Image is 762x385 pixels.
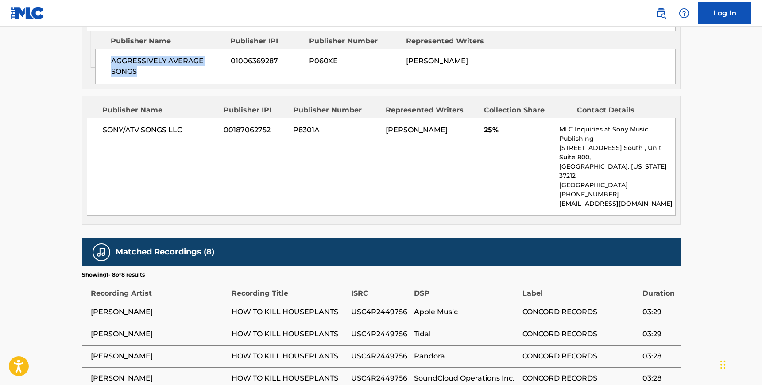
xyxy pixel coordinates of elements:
[91,329,227,339] span: [PERSON_NAME]
[91,307,227,317] span: [PERSON_NAME]
[82,271,145,279] p: Showing 1 - 8 of 8 results
[351,307,410,317] span: USC4R2449756
[96,247,107,258] img: Matched Recordings
[11,7,45,19] img: MLC Logo
[522,373,638,384] span: CONCORD RECORDS
[91,373,227,384] span: [PERSON_NAME]
[642,329,676,339] span: 03:29
[522,307,638,317] span: CONCORD RECORDS
[102,105,217,115] div: Publisher Name
[642,279,676,299] div: Duration
[698,2,751,24] a: Log In
[559,143,675,162] p: [STREET_ADDRESS] South , Unit Suite 800,
[351,329,410,339] span: USC4R2449756
[232,307,347,317] span: HOW TO KILL HOUSEPLANTS
[91,279,227,299] div: Recording Artist
[293,125,379,135] span: P8301A
[559,190,675,199] p: [PHONE_NUMBER]
[232,279,347,299] div: Recording Title
[351,351,410,362] span: USC4R2449756
[642,307,676,317] span: 03:29
[522,279,638,299] div: Label
[414,373,518,384] span: SoundCloud Operations Inc.
[309,36,399,46] div: Publisher Number
[559,181,675,190] p: [GEOGRAPHIC_DATA]
[116,247,214,257] h5: Matched Recordings (8)
[652,4,670,22] a: Public Search
[559,162,675,181] p: [GEOGRAPHIC_DATA], [US_STATE] 37212
[386,126,448,134] span: [PERSON_NAME]
[720,351,726,378] div: Drag
[577,105,663,115] div: Contact Details
[351,373,410,384] span: USC4R2449756
[484,125,553,135] span: 25%
[406,36,496,46] div: Represented Writers
[414,329,518,339] span: Tidal
[230,36,302,46] div: Publisher IPI
[224,105,286,115] div: Publisher IPI
[224,125,286,135] span: 00187062752
[656,8,666,19] img: search
[232,373,347,384] span: HOW TO KILL HOUSEPLANTS
[111,56,224,77] span: AGGRESSIVELY AVERAGE SONGS
[718,343,762,385] iframe: Chat Widget
[522,351,638,362] span: CONCORD RECORDS
[293,105,379,115] div: Publisher Number
[675,4,693,22] div: Help
[559,199,675,208] p: [EMAIL_ADDRESS][DOMAIN_NAME]
[386,105,477,115] div: Represented Writers
[309,56,399,66] span: P060XE
[232,351,347,362] span: HOW TO KILL HOUSEPLANTS
[414,279,518,299] div: DSP
[103,125,217,135] span: SONY/ATV SONGS LLC
[642,373,676,384] span: 03:28
[559,125,675,143] p: MLC Inquiries at Sony Music Publishing
[484,105,570,115] div: Collection Share
[679,8,689,19] img: help
[231,56,302,66] span: 01006369287
[232,329,347,339] span: HOW TO KILL HOUSEPLANTS
[406,57,468,65] span: [PERSON_NAME]
[414,351,518,362] span: Pandora
[522,329,638,339] span: CONCORD RECORDS
[351,279,410,299] div: ISRC
[414,307,518,317] span: Apple Music
[642,351,676,362] span: 03:28
[91,351,227,362] span: [PERSON_NAME]
[111,36,224,46] div: Publisher Name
